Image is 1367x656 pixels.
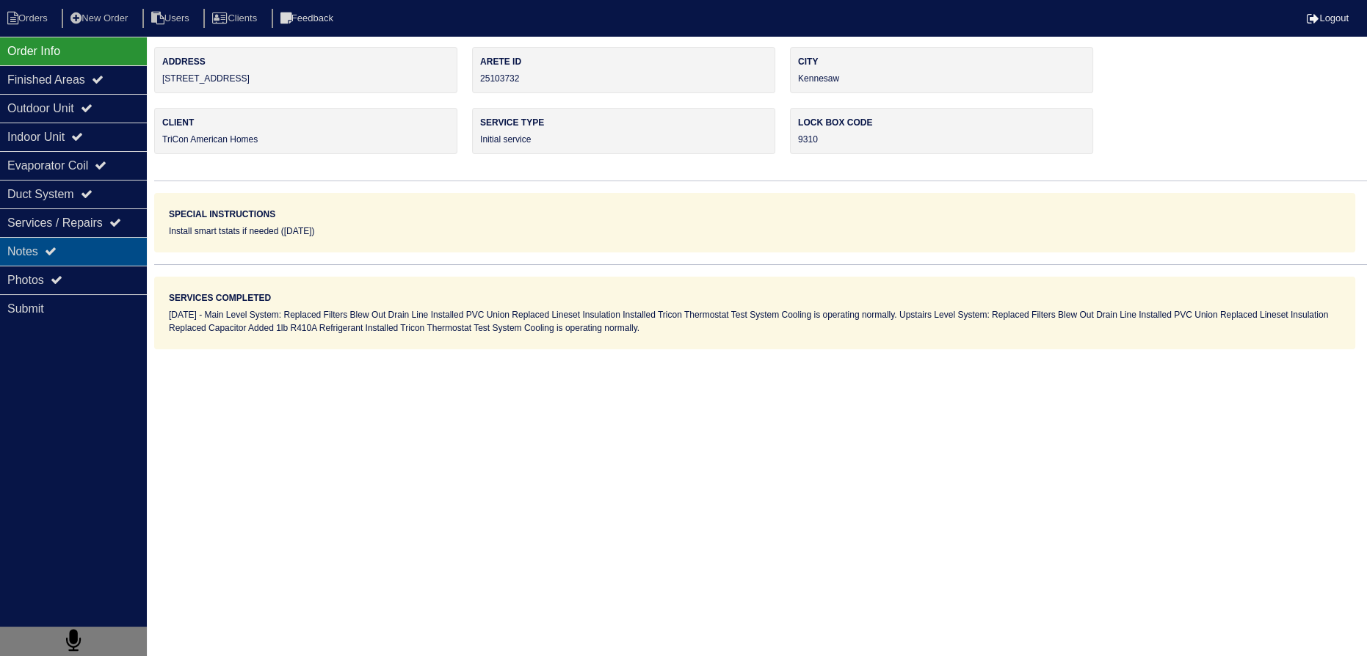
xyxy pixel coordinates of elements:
label: Arete ID [480,55,767,68]
div: Initial service [472,108,775,154]
div: Kennesaw [790,47,1093,93]
label: City [798,55,1085,68]
a: Clients [203,12,269,23]
label: Special Instructions [169,208,275,221]
label: Services Completed [169,291,271,305]
div: 25103732 [472,47,775,93]
div: 9310 [790,108,1093,154]
label: Lock box code [798,116,1085,129]
li: Users [142,9,201,29]
a: Logout [1307,12,1349,23]
label: Service Type [480,116,767,129]
div: TriCon American Homes [154,108,457,154]
div: [DATE] - Main Level System: Replaced Filters Blew Out Drain Line Installed PVC Union Replaced Lin... [169,308,1341,335]
div: [STREET_ADDRESS] [154,47,457,93]
li: Feedback [272,9,345,29]
label: Client [162,116,449,129]
li: New Order [62,9,139,29]
li: Clients [203,9,269,29]
label: Address [162,55,449,68]
a: Users [142,12,201,23]
div: Install smart tstats if needed ([DATE]) [169,225,1341,238]
a: New Order [62,12,139,23]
